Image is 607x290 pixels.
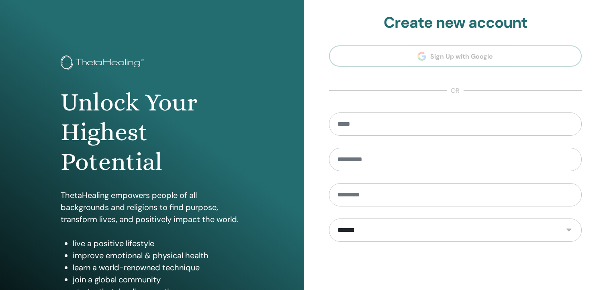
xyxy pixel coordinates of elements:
[73,274,243,286] li: join a global community
[447,86,464,96] span: or
[61,189,243,225] p: ThetaHealing empowers people of all backgrounds and religions to find purpose, transform lives, a...
[329,14,582,32] h2: Create new account
[61,88,243,177] h1: Unlock Your Highest Potential
[394,254,516,285] iframe: reCAPTCHA
[73,249,243,261] li: improve emotional & physical health
[73,261,243,274] li: learn a world-renowned technique
[73,237,243,249] li: live a positive lifestyle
